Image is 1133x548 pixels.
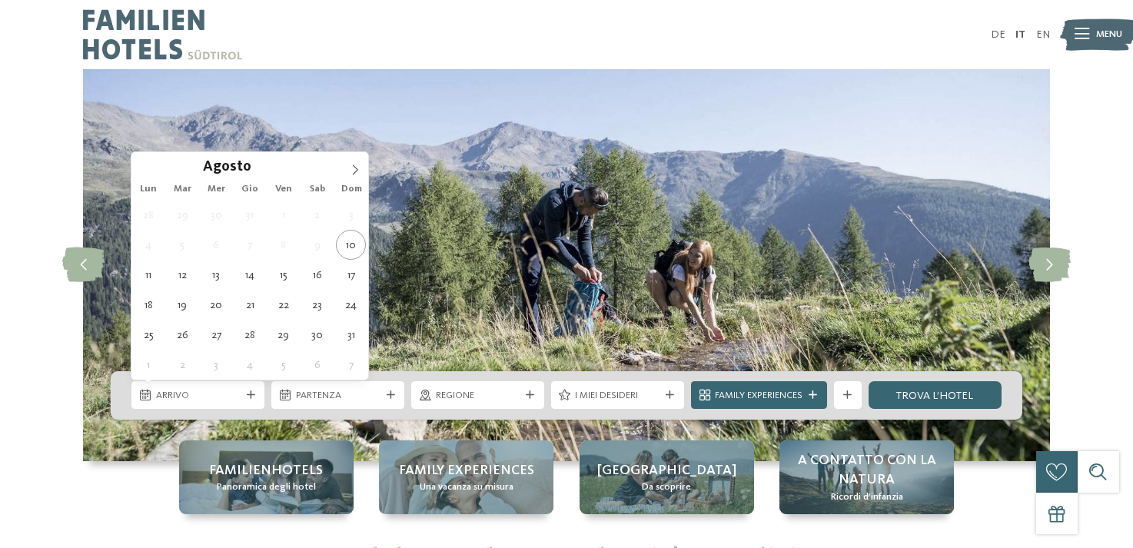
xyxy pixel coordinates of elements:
[336,230,366,260] span: Agosto 10, 2025
[168,230,198,260] span: Agosto 5, 2025
[267,184,301,194] span: Ven
[168,200,198,230] span: Luglio 29, 2025
[199,184,233,194] span: Mer
[201,200,231,230] span: Luglio 30, 2025
[168,320,198,350] span: Agosto 26, 2025
[436,389,520,403] span: Regione
[715,389,802,403] span: Family Experiences
[336,200,366,230] span: Agosto 3, 2025
[580,440,754,514] a: Family hotel a Merano: varietà allo stato puro! [GEOGRAPHIC_DATA] Da scoprire
[296,389,380,403] span: Partenza
[168,290,198,320] span: Agosto 19, 2025
[302,200,332,230] span: Agosto 2, 2025
[203,161,251,175] span: Agosto
[1096,28,1122,42] span: Menu
[168,260,198,290] span: Agosto 12, 2025
[233,184,267,194] span: Gio
[302,260,332,290] span: Agosto 16, 2025
[336,350,366,380] span: Settembre 7, 2025
[83,69,1050,461] img: Family hotel a Merano: varietà allo stato puro!
[134,350,164,380] span: Settembre 1, 2025
[336,260,366,290] span: Agosto 17, 2025
[201,350,231,380] span: Settembre 3, 2025
[336,290,366,320] span: Agosto 24, 2025
[134,320,164,350] span: Agosto 25, 2025
[268,230,298,260] span: Agosto 8, 2025
[268,290,298,320] span: Agosto 22, 2025
[235,350,265,380] span: Settembre 4, 2025
[302,350,332,380] span: Settembre 6, 2025
[134,230,164,260] span: Agosto 4, 2025
[642,480,691,494] span: Da scoprire
[156,389,241,403] span: Arrivo
[201,230,231,260] span: Agosto 6, 2025
[165,184,199,194] span: Mar
[302,290,332,320] span: Agosto 23, 2025
[251,158,302,174] input: Year
[201,320,231,350] span: Agosto 27, 2025
[201,290,231,320] span: Agosto 20, 2025
[168,350,198,380] span: Settembre 2, 2025
[217,480,316,494] span: Panoramica degli hotel
[235,260,265,290] span: Agosto 14, 2025
[991,29,1005,40] a: DE
[134,260,164,290] span: Agosto 11, 2025
[336,320,366,350] span: Agosto 31, 2025
[1015,29,1025,40] a: IT
[301,184,334,194] span: Sab
[779,440,954,514] a: Family hotel a Merano: varietà allo stato puro! A contatto con la natura Ricordi d’infanzia
[575,389,660,403] span: I miei desideri
[597,461,736,480] span: [GEOGRAPHIC_DATA]
[268,200,298,230] span: Agosto 1, 2025
[235,320,265,350] span: Agosto 28, 2025
[399,461,534,480] span: Family experiences
[134,290,164,320] span: Agosto 18, 2025
[235,290,265,320] span: Agosto 21, 2025
[134,200,164,230] span: Luglio 28, 2025
[235,230,265,260] span: Agosto 7, 2025
[201,260,231,290] span: Agosto 13, 2025
[379,440,553,514] a: Family hotel a Merano: varietà allo stato puro! Family experiences Una vacanza su misura
[268,350,298,380] span: Settembre 5, 2025
[334,184,368,194] span: Dom
[268,260,298,290] span: Agosto 15, 2025
[1036,29,1050,40] a: EN
[268,320,298,350] span: Agosto 29, 2025
[793,451,940,490] span: A contatto con la natura
[302,230,332,260] span: Agosto 9, 2025
[302,320,332,350] span: Agosto 30, 2025
[131,184,165,194] span: Lun
[179,440,354,514] a: Family hotel a Merano: varietà allo stato puro! Familienhotels Panoramica degli hotel
[831,490,903,504] span: Ricordi d’infanzia
[235,200,265,230] span: Luglio 31, 2025
[420,480,513,494] span: Una vacanza su misura
[869,381,1002,409] a: trova l’hotel
[209,461,323,480] span: Familienhotels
